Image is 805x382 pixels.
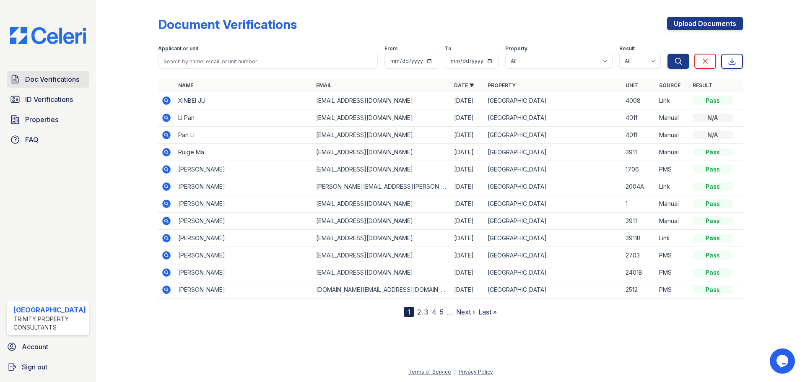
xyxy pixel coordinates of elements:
[622,127,656,144] td: 4011
[175,161,313,178] td: [PERSON_NAME]
[459,369,493,375] a: Privacy Policy
[175,109,313,127] td: Li Pan
[454,369,456,375] div: |
[7,91,89,108] a: ID Verifications
[313,264,451,281] td: [EMAIL_ADDRESS][DOMAIN_NAME]
[313,230,451,247] td: [EMAIL_ADDRESS][DOMAIN_NAME]
[178,82,193,88] a: Name
[484,127,622,144] td: [GEOGRAPHIC_DATA]
[313,144,451,161] td: [EMAIL_ADDRESS][DOMAIN_NAME]
[25,135,39,145] span: FAQ
[22,342,48,352] span: Account
[693,182,733,191] div: Pass
[622,195,656,213] td: 1
[313,178,451,195] td: [PERSON_NAME][EMAIL_ADDRESS][PERSON_NAME][DOMAIN_NAME]
[659,82,680,88] a: Source
[175,144,313,161] td: Ruige Ma
[484,213,622,230] td: [GEOGRAPHIC_DATA]
[622,247,656,264] td: 2703
[693,114,733,122] div: N/A
[622,144,656,161] td: 3911
[693,251,733,260] div: Pass
[626,82,638,88] a: Unit
[404,307,414,317] div: 1
[175,264,313,281] td: [PERSON_NAME]
[175,281,313,299] td: [PERSON_NAME]
[656,161,689,178] td: PMS
[313,281,451,299] td: [DOMAIN_NAME][EMAIL_ADDRESS][DOMAIN_NAME]
[313,92,451,109] td: [EMAIL_ADDRESS][DOMAIN_NAME]
[622,213,656,230] td: 3911
[451,264,484,281] td: [DATE]
[656,264,689,281] td: PMS
[25,74,79,84] span: Doc Verifications
[316,82,332,88] a: Email
[451,213,484,230] td: [DATE]
[313,247,451,264] td: [EMAIL_ADDRESS][DOMAIN_NAME]
[484,264,622,281] td: [GEOGRAPHIC_DATA]
[440,308,444,316] a: 5
[484,109,622,127] td: [GEOGRAPHIC_DATA]
[175,247,313,264] td: [PERSON_NAME]
[447,307,453,317] span: …
[451,161,484,178] td: [DATE]
[25,94,73,104] span: ID Verifications
[484,144,622,161] td: [GEOGRAPHIC_DATA]
[175,127,313,144] td: Pan Li
[3,359,93,375] a: Sign out
[454,82,474,88] a: Date ▼
[656,247,689,264] td: PMS
[770,348,797,374] iframe: chat widget
[451,127,484,144] td: [DATE]
[667,17,743,30] a: Upload Documents
[693,200,733,208] div: Pass
[484,92,622,109] td: [GEOGRAPHIC_DATA]
[484,230,622,247] td: [GEOGRAPHIC_DATA]
[622,178,656,195] td: 2004A
[424,308,428,316] a: 3
[451,281,484,299] td: [DATE]
[693,131,733,139] div: N/A
[175,230,313,247] td: [PERSON_NAME]
[158,17,297,32] div: Document Verifications
[484,281,622,299] td: [GEOGRAPHIC_DATA]
[484,247,622,264] td: [GEOGRAPHIC_DATA]
[622,264,656,281] td: 2401B
[158,45,198,52] label: Applicant or unit
[693,82,712,88] a: Result
[693,268,733,277] div: Pass
[488,82,516,88] a: Property
[656,92,689,109] td: Link
[622,109,656,127] td: 4011
[693,96,733,105] div: Pass
[693,165,733,174] div: Pass
[451,92,484,109] td: [DATE]
[408,369,451,375] a: Terms of Service
[175,195,313,213] td: [PERSON_NAME]
[175,92,313,109] td: XINBEI JU
[656,127,689,144] td: Manual
[451,247,484,264] td: [DATE]
[7,131,89,148] a: FAQ
[622,230,656,247] td: 3911B
[484,195,622,213] td: [GEOGRAPHIC_DATA]
[451,178,484,195] td: [DATE]
[693,286,733,294] div: Pass
[313,213,451,230] td: [EMAIL_ADDRESS][DOMAIN_NAME]
[445,45,452,52] label: To
[3,27,93,44] img: CE_Logo_Blue-a8612792a0a2168367f1c8372b55b34899dd931a85d93a1a3d3e32e68fde9ad4.png
[693,217,733,225] div: Pass
[484,178,622,195] td: [GEOGRAPHIC_DATA]
[505,45,527,52] label: Property
[656,178,689,195] td: Link
[313,127,451,144] td: [EMAIL_ADDRESS][DOMAIN_NAME]
[656,109,689,127] td: Manual
[22,362,47,372] span: Sign out
[478,308,497,316] a: Last »
[7,71,89,88] a: Doc Verifications
[622,281,656,299] td: 2512
[484,161,622,178] td: [GEOGRAPHIC_DATA]
[656,144,689,161] td: Manual
[432,308,436,316] a: 4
